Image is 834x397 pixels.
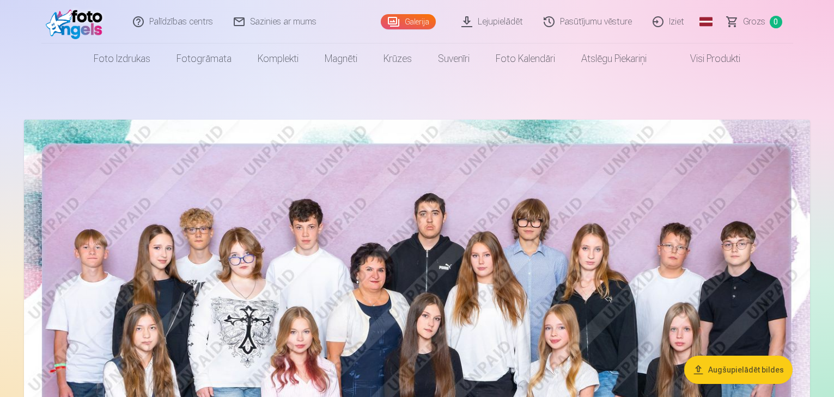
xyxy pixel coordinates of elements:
a: Foto kalendāri [483,44,568,74]
a: Visi produkti [660,44,753,74]
a: Magnēti [312,44,370,74]
button: Augšupielādēt bildes [684,356,793,384]
a: Foto izdrukas [81,44,163,74]
a: Komplekti [245,44,312,74]
a: Fotogrāmata [163,44,245,74]
a: Galerija [381,14,436,29]
span: 0 [770,16,782,28]
span: Grozs [743,15,765,28]
a: Suvenīri [425,44,483,74]
img: /fa1 [46,4,108,39]
a: Atslēgu piekariņi [568,44,660,74]
a: Krūzes [370,44,425,74]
